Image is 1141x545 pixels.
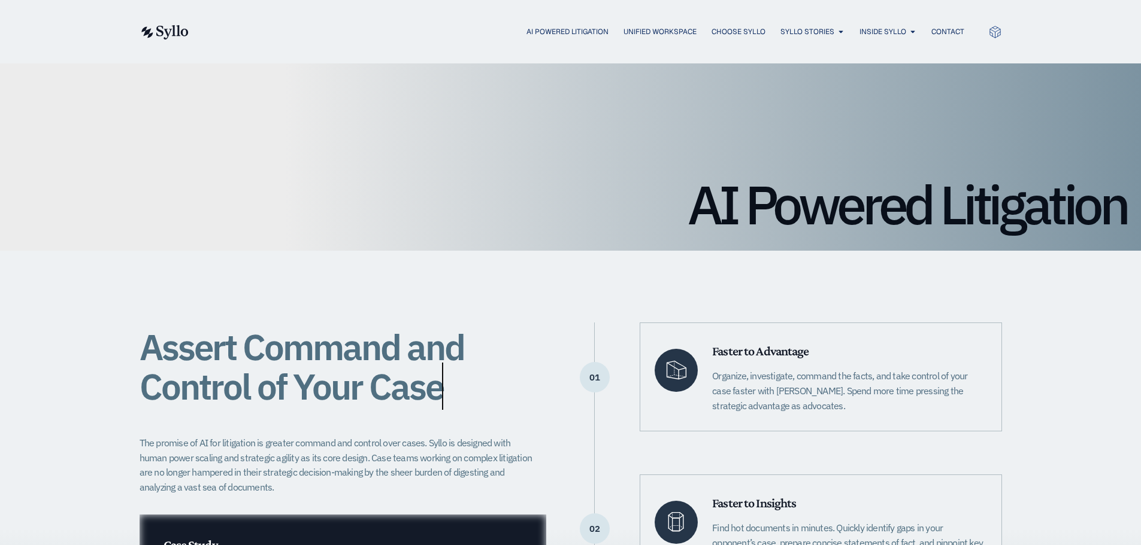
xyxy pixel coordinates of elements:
[14,178,1127,232] h1: AI Powered Litigation
[140,436,540,495] p: The promise of AI for litigation is greater command and control over cases. Syllo is designed wit...
[140,323,464,410] span: Assert Command and Control of Your Case
[780,26,834,37] a: Syllo Stories
[859,26,906,37] a: Inside Syllo
[624,26,697,37] a: Unified Workspace
[931,26,964,37] a: Contact
[213,26,964,38] div: Menu Toggle
[712,26,765,37] a: Choose Syllo
[580,377,610,378] p: 01
[712,495,796,510] span: Faster to Insights
[213,26,964,38] nav: Menu
[580,528,610,529] p: 02
[140,25,189,39] img: syllo
[712,369,986,413] p: Organize, investigate, command the facts, and take control of your case faster with [PERSON_NAME]...
[526,26,609,37] a: AI Powered Litigation
[712,343,809,358] span: Faster to Advantage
